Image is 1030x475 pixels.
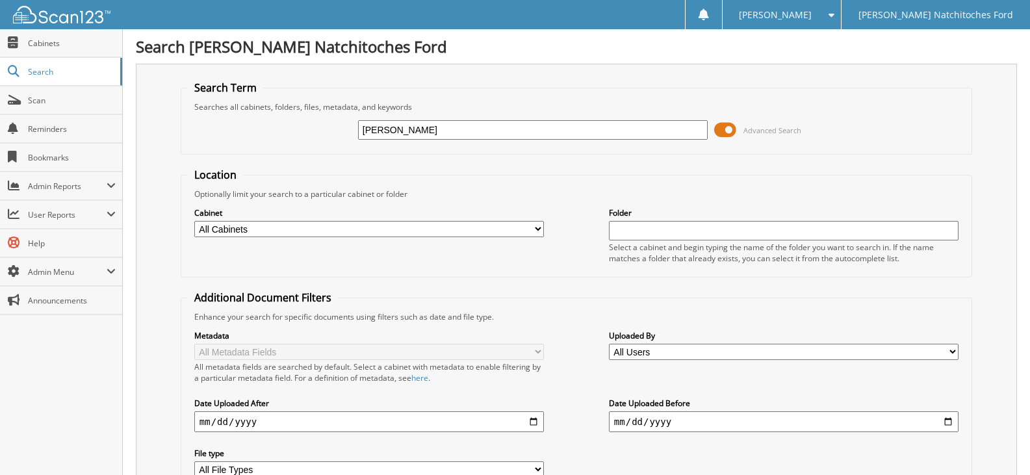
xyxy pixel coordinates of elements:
[188,290,338,305] legend: Additional Document Filters
[136,36,1017,57] h1: Search [PERSON_NAME] Natchitoches Ford
[743,125,801,135] span: Advanced Search
[858,11,1013,19] span: [PERSON_NAME] Natchitoches Ford
[188,188,965,199] div: Optionally limit your search to a particular cabinet or folder
[28,95,116,106] span: Scan
[411,372,428,383] a: here
[28,152,116,163] span: Bookmarks
[28,295,116,306] span: Announcements
[188,168,243,182] legend: Location
[194,330,544,341] label: Metadata
[194,207,544,218] label: Cabinet
[739,11,812,19] span: [PERSON_NAME]
[609,330,959,341] label: Uploaded By
[28,38,116,49] span: Cabinets
[609,207,959,218] label: Folder
[609,411,959,432] input: end
[965,413,1030,475] iframe: Chat Widget
[194,398,544,409] label: Date Uploaded After
[188,311,965,322] div: Enhance your search for specific documents using filters such as date and file type.
[28,123,116,135] span: Reminders
[28,66,114,77] span: Search
[194,448,544,459] label: File type
[28,209,107,220] span: User Reports
[609,398,959,409] label: Date Uploaded Before
[194,411,544,432] input: start
[194,361,544,383] div: All metadata fields are searched by default. Select a cabinet with metadata to enable filtering b...
[609,242,959,264] div: Select a cabinet and begin typing the name of the folder you want to search in. If the name match...
[13,6,110,23] img: scan123-logo-white.svg
[28,181,107,192] span: Admin Reports
[28,266,107,277] span: Admin Menu
[28,238,116,249] span: Help
[188,101,965,112] div: Searches all cabinets, folders, files, metadata, and keywords
[188,81,263,95] legend: Search Term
